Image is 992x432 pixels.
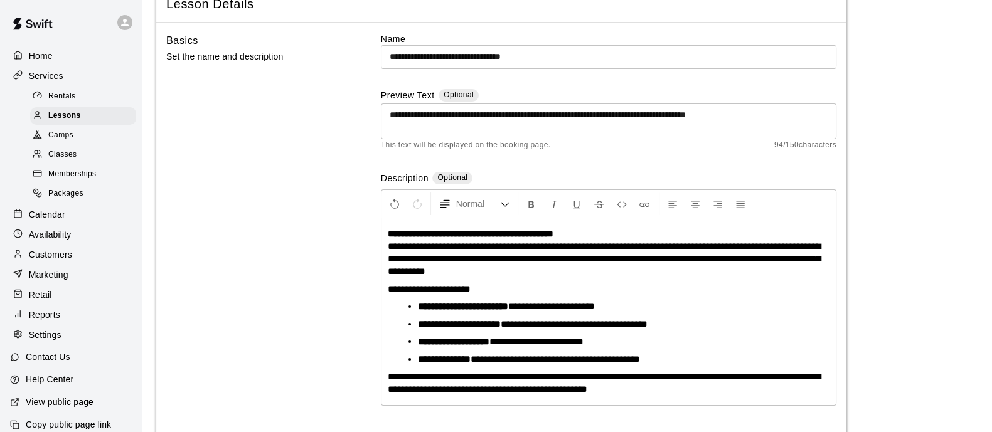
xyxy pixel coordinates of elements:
[444,90,474,99] span: Optional
[29,228,72,241] p: Availability
[10,325,131,344] a: Settings
[381,89,435,103] label: Preview Text
[30,88,136,105] div: Rentals
[381,33,836,45] label: Name
[10,225,131,244] a: Availability
[29,268,68,281] p: Marketing
[29,248,72,261] p: Customers
[10,66,131,85] a: Services
[434,192,515,215] button: Formatting Options
[10,245,131,264] a: Customers
[437,173,467,182] span: Optional
[30,107,136,125] div: Lessons
[26,418,111,431] p: Copy public page link
[730,192,751,215] button: Justify Align
[685,192,706,215] button: Center Align
[10,205,131,224] a: Calendar
[30,146,136,164] div: Classes
[521,192,542,215] button: Format Bold
[707,192,728,215] button: Right Align
[384,192,405,215] button: Undo
[634,192,655,215] button: Insert Link
[29,308,60,321] p: Reports
[26,373,73,386] p: Help Center
[30,184,141,204] a: Packages
[166,33,198,49] h6: Basics
[48,129,73,142] span: Camps
[381,172,429,186] label: Description
[48,168,96,181] span: Memberships
[29,329,61,341] p: Settings
[456,198,500,210] span: Normal
[662,192,683,215] button: Left Align
[10,305,131,324] a: Reports
[29,70,63,82] p: Services
[48,90,76,103] span: Rentals
[30,145,141,165] a: Classes
[48,187,83,200] span: Packages
[29,288,52,301] p: Retail
[26,350,70,363] p: Contact Us
[566,192,587,215] button: Format Underline
[29,208,65,221] p: Calendar
[774,139,836,152] span: 94 / 150 characters
[30,165,141,184] a: Memberships
[543,192,565,215] button: Format Italics
[381,139,551,152] span: This text will be displayed on the booking page.
[30,185,136,203] div: Packages
[30,166,136,183] div: Memberships
[166,49,341,65] p: Set the name and description
[48,149,77,161] span: Classes
[10,285,131,304] a: Retail
[30,106,141,125] a: Lessons
[407,192,428,215] button: Redo
[30,127,136,144] div: Camps
[48,110,81,122] span: Lessons
[26,396,93,408] p: View public page
[10,265,131,284] a: Marketing
[589,192,610,215] button: Format Strikethrough
[10,46,131,65] a: Home
[30,87,141,106] a: Rentals
[611,192,632,215] button: Insert Code
[30,126,141,145] a: Camps
[29,50,53,62] p: Home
